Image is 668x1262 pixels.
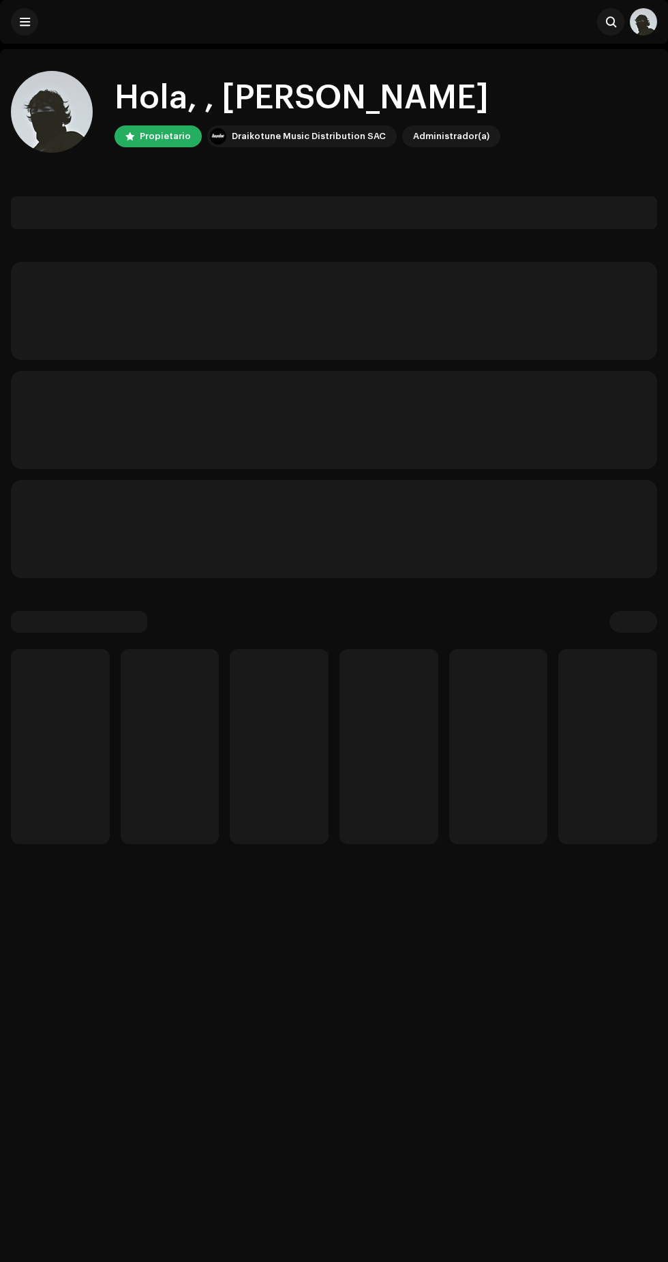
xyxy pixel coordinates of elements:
[413,128,489,145] div: Administrador(a)
[11,71,93,153] img: ed756c74-01e9-49c0-965c-4396312ad3c3
[140,128,191,145] div: Propietario
[115,76,500,120] div: Hola, , [PERSON_NAME]
[630,8,657,35] img: ed756c74-01e9-49c0-965c-4396312ad3c3
[232,128,386,145] div: Draikotune Music Distribution SAC
[210,128,226,145] img: 10370c6a-d0e2-4592-b8a2-38f444b0ca44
